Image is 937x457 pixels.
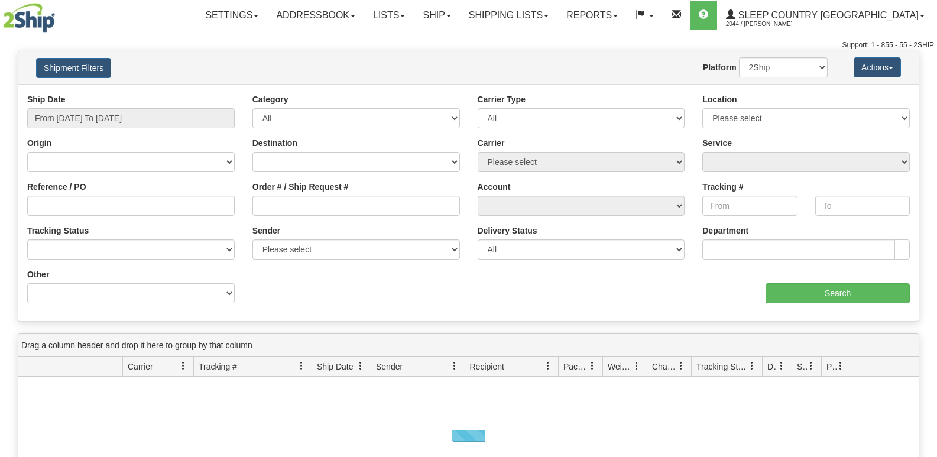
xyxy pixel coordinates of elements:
label: Carrier Type [478,93,526,105]
label: Order # / Ship Request # [252,181,349,193]
a: Packages filter column settings [582,356,602,376]
a: Ship [414,1,459,30]
span: Tracking # [199,361,237,372]
a: Weight filter column settings [627,356,647,376]
label: Reference / PO [27,181,86,193]
span: Charge [652,361,677,372]
span: Delivery Status [767,361,777,372]
input: To [815,196,910,216]
label: Carrier [478,137,505,149]
a: Settings [196,1,267,30]
a: Carrier filter column settings [173,356,193,376]
span: Sleep Country [GEOGRAPHIC_DATA] [735,10,919,20]
label: Other [27,268,49,280]
label: Destination [252,137,297,149]
a: Sender filter column settings [445,356,465,376]
span: 2044 / [PERSON_NAME] [726,18,815,30]
span: Packages [563,361,588,372]
label: Location [702,93,737,105]
label: Tracking Status [27,225,89,236]
a: Tracking # filter column settings [291,356,312,376]
a: Delivery Status filter column settings [771,356,792,376]
label: Account [478,181,511,193]
iframe: chat widget [910,168,936,289]
label: Service [702,137,732,149]
label: Tracking # [702,181,743,193]
img: logo2044.jpg [3,3,55,33]
a: Ship Date filter column settings [351,356,371,376]
div: Support: 1 - 855 - 55 - 2SHIP [3,40,934,50]
label: Platform [703,61,737,73]
span: Ship Date [317,361,353,372]
input: Search [766,283,910,303]
span: Carrier [128,361,153,372]
button: Actions [854,57,901,77]
a: Charge filter column settings [671,356,691,376]
a: Lists [364,1,414,30]
a: Pickup Status filter column settings [831,356,851,376]
a: Shipment Issues filter column settings [801,356,821,376]
label: Sender [252,225,280,236]
span: Recipient [470,361,504,372]
span: Pickup Status [826,361,837,372]
label: Delivery Status [478,225,537,236]
a: Recipient filter column settings [538,356,558,376]
label: Department [702,225,748,236]
span: Sender [376,361,403,372]
label: Ship Date [27,93,66,105]
div: grid grouping header [18,334,919,357]
a: Tracking Status filter column settings [742,356,762,376]
label: Category [252,93,288,105]
label: Origin [27,137,51,149]
a: Addressbook [267,1,364,30]
a: Reports [557,1,627,30]
span: Tracking Status [696,361,748,372]
a: Shipping lists [460,1,557,30]
button: Shipment Filters [36,58,111,78]
input: From [702,196,797,216]
span: Shipment Issues [797,361,807,372]
span: Weight [608,361,633,372]
a: Sleep Country [GEOGRAPHIC_DATA] 2044 / [PERSON_NAME] [717,1,933,30]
